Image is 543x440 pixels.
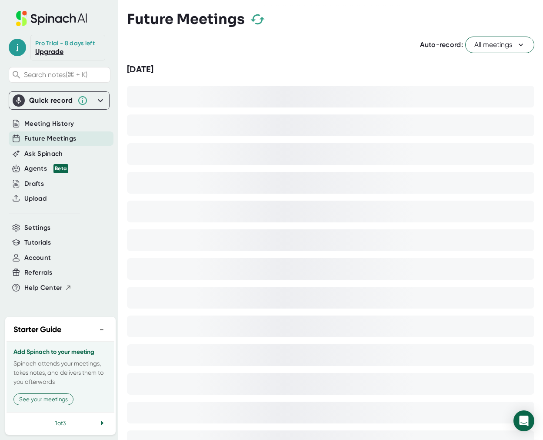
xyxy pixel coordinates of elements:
span: Help Center [24,283,63,293]
div: Quick record [13,92,106,109]
button: Agents Beta [24,164,68,174]
button: Settings [24,223,51,233]
p: Spinach attends your meetings, takes notes, and delivers them to you afterwards [13,359,107,386]
span: Search notes (⌘ + K) [24,71,87,79]
button: − [96,323,107,336]
h3: Future Meetings [127,11,245,27]
button: Account [24,253,51,263]
button: All meetings [465,37,534,53]
a: Upgrade [35,47,63,56]
h2: Starter Guide [13,324,61,336]
div: Open Intercom Messenger [513,410,534,431]
button: Referrals [24,268,52,278]
button: Help Center [24,283,72,293]
span: 1 of 3 [55,420,66,427]
span: All meetings [474,40,525,50]
div: Beta [53,164,68,173]
span: j [9,39,26,56]
button: Drafts [24,179,44,189]
h3: Add Spinach to your meeting [13,349,107,356]
div: Pro Trial - 8 days left [35,40,95,47]
button: Upload [24,194,47,204]
button: See your meetings [13,393,73,405]
div: Agents [24,164,68,174]
button: Ask Spinach [24,149,63,159]
span: Auto-record: [420,40,463,49]
button: Future Meetings [24,134,76,144]
button: Meeting History [24,119,74,129]
div: [DATE] [127,64,534,75]
div: Quick record [29,96,73,105]
button: Tutorials [24,238,51,248]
